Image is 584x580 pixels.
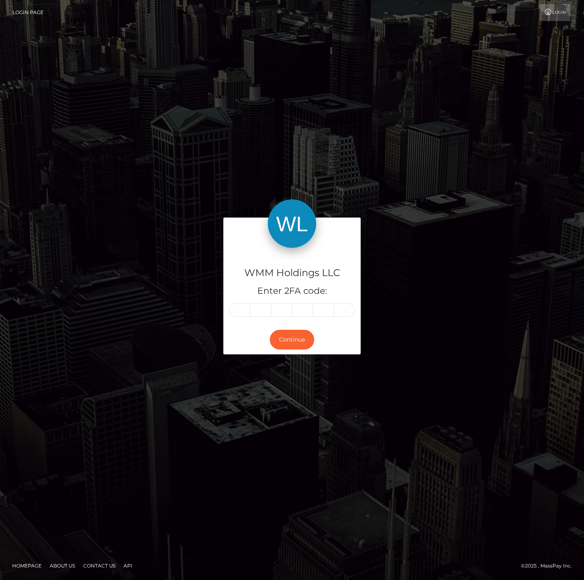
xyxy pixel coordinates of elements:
a: Login [540,4,570,21]
img: WMM Holdings LLC [268,199,316,248]
button: Continue [270,330,314,350]
a: Contact Us [80,559,119,572]
a: Homepage [9,559,45,572]
a: About Us [46,559,78,572]
h4: WMM Holdings LLC [229,266,355,280]
a: API [120,559,136,572]
a: Login Page [13,4,44,21]
h5: Enter 2FA code: [229,285,355,297]
div: © 2025 , MassPay Inc. [521,561,578,570]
